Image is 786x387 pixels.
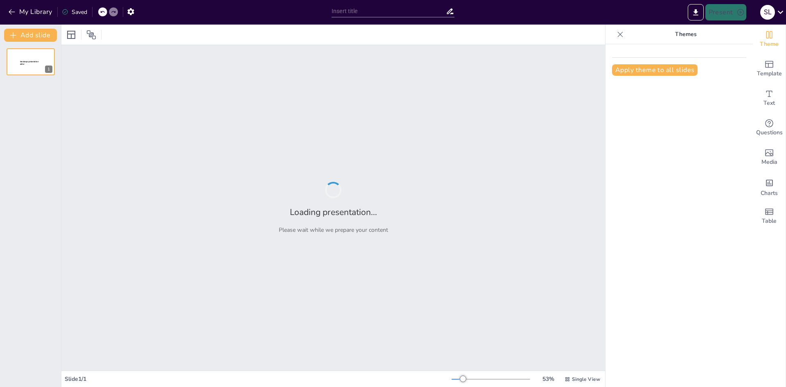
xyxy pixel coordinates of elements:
div: Get real-time input from your audience [753,113,786,143]
span: Template [757,69,782,78]
div: 1 [7,48,55,75]
div: S L [760,5,775,20]
span: Theme [760,40,779,49]
span: Table [762,217,777,226]
div: Saved [62,8,87,16]
button: Present [705,4,746,20]
div: Add ready made slides [753,54,786,84]
span: Media [761,158,777,167]
div: Add text boxes [753,84,786,113]
h2: Loading presentation... [290,206,377,218]
div: Slide 1 / 1 [65,375,452,383]
span: Position [86,30,96,40]
div: Change the overall theme [753,25,786,54]
button: S L [760,4,775,20]
span: Charts [761,189,778,198]
input: Insert title [332,5,446,17]
button: Export to PowerPoint [688,4,704,20]
div: Add images, graphics, shapes or video [753,143,786,172]
div: Layout [65,28,78,41]
span: Questions [756,128,783,137]
span: Single View [572,376,600,382]
div: Add charts and graphs [753,172,786,201]
span: Sendsteps presentation editor [20,61,38,65]
div: 53 % [538,375,558,383]
button: Add slide [4,29,57,42]
span: Text [763,99,775,108]
button: Apply theme to all slides [612,64,698,76]
button: My Library [6,5,56,18]
p: Themes [627,25,745,44]
p: Please wait while we prepare your content [279,226,388,234]
div: 1 [45,66,52,73]
div: Add a table [753,201,786,231]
